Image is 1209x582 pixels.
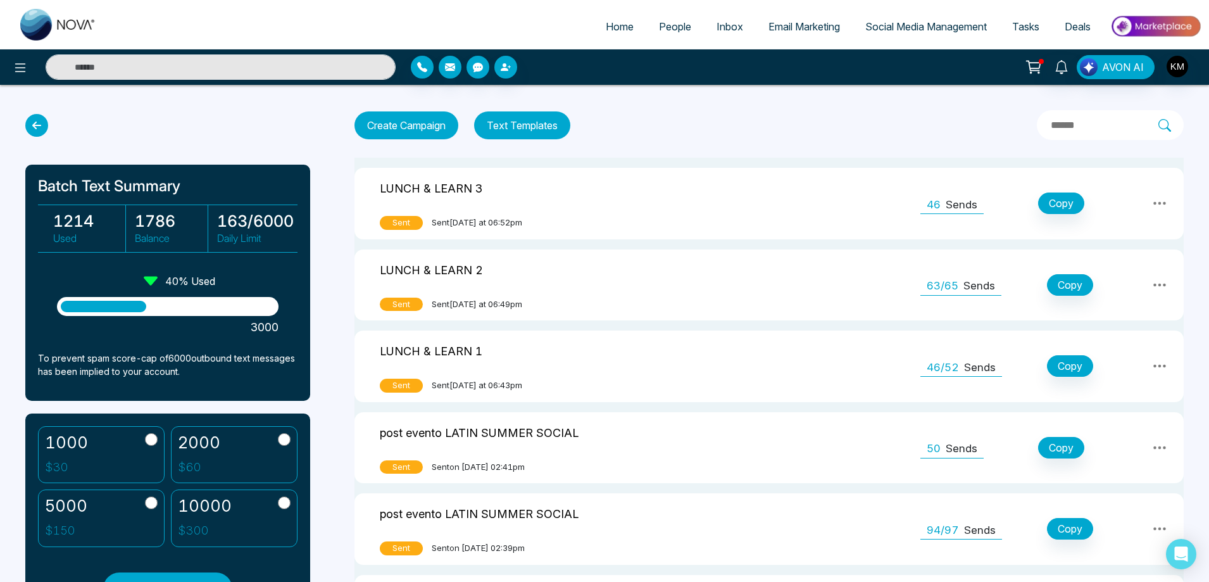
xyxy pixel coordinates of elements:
[999,15,1052,39] a: Tasks
[178,433,220,452] h2: 2000
[380,422,579,441] p: post evento LATIN SUMMER SOCIAL
[865,20,987,33] span: Social Media Management
[768,20,840,33] span: Email Marketing
[1012,20,1039,33] span: Tasks
[432,298,522,311] span: Sent [DATE] at 06:49pm
[853,15,999,39] a: Social Media Management
[927,278,958,294] span: 63/65
[178,459,220,477] p: $ 60
[45,433,88,452] h2: 1000
[38,351,298,378] p: To prevent spam score-cap of 6000 outbound text messages has been implied to your account.
[964,522,996,539] p: Sends
[432,461,525,474] span: Sent on [DATE] 02:41pm
[45,459,88,477] p: $ 30
[1166,539,1196,569] div: Open Intercom Messenger
[1047,274,1093,296] button: Copy
[927,522,959,539] span: 94/97
[1038,437,1084,459] button: Copy
[380,259,483,279] p: LUNCH & LEARN 2
[178,497,232,516] h2: 10000
[145,433,158,446] input: 1000$30
[946,441,977,457] p: Sends
[354,250,1184,321] tr: LUNCH & LEARN 2SentSent[DATE] at 06:49pm63/65SendsCopy
[1080,58,1098,76] img: Lead Flow
[704,15,756,39] a: Inbox
[165,274,215,289] p: 40 % Used
[20,9,96,41] img: Nova CRM Logo
[278,433,291,446] input: 2000$60
[606,20,634,33] span: Home
[380,379,423,393] span: Sent
[354,168,1184,239] tr: LUNCH & LEARN 3SentSent[DATE] at 06:52pm46SendsCopy
[1077,55,1155,79] button: AVON AI
[432,217,522,229] span: Sent [DATE] at 06:52pm
[963,278,995,294] p: Sends
[1047,518,1093,540] button: Copy
[45,497,87,516] h2: 5000
[57,319,279,336] p: 3000
[646,15,704,39] a: People
[380,216,423,230] span: Sent
[927,197,941,213] span: 46
[927,360,959,376] span: 46/52
[946,197,977,213] p: Sends
[380,340,482,360] p: LUNCH & LEARN 1
[278,497,291,509] input: 10000$300
[178,522,232,540] p: $ 300
[659,20,691,33] span: People
[38,177,298,196] h1: Batch Text Summary
[53,212,125,231] h3: 1214
[380,177,482,197] p: LUNCH & LEARN 3
[380,541,423,555] span: Sent
[593,15,646,39] a: Home
[1047,355,1093,377] button: Copy
[217,212,290,231] h3: 163 / 6000
[354,331,1184,402] tr: LUNCH & LEARN 1SentSent[DATE] at 06:43pm46/52SendsCopy
[964,360,996,376] p: Sends
[45,522,87,540] p: $ 150
[927,441,941,457] span: 50
[1110,12,1201,41] img: Market-place.gif
[380,503,579,522] p: post evento LATIN SUMMER SOCIAL
[1167,56,1188,77] img: User Avatar
[135,212,207,231] h3: 1786
[145,497,158,509] input: 5000$150
[1065,20,1091,33] span: Deals
[432,542,525,555] span: Sent on [DATE] 02:39pm
[1052,15,1103,39] a: Deals
[53,231,125,246] p: Used
[135,231,207,246] p: Balance
[474,111,570,139] button: Text Templates
[354,412,1184,484] tr: post evento LATIN SUMMER SOCIALSentSenton [DATE] 02:41pm50SendsCopy
[717,20,743,33] span: Inbox
[380,460,423,474] span: Sent
[380,298,423,312] span: Sent
[1102,60,1144,75] span: AVON AI
[1038,193,1084,214] button: Copy
[432,379,522,392] span: Sent [DATE] at 06:43pm
[354,493,1184,565] tr: post evento LATIN SUMMER SOCIALSentSenton [DATE] 02:39pm94/97SendsCopy
[354,111,458,139] button: Create Campaign
[217,231,290,246] p: Daily Limit
[756,15,853,39] a: Email Marketing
